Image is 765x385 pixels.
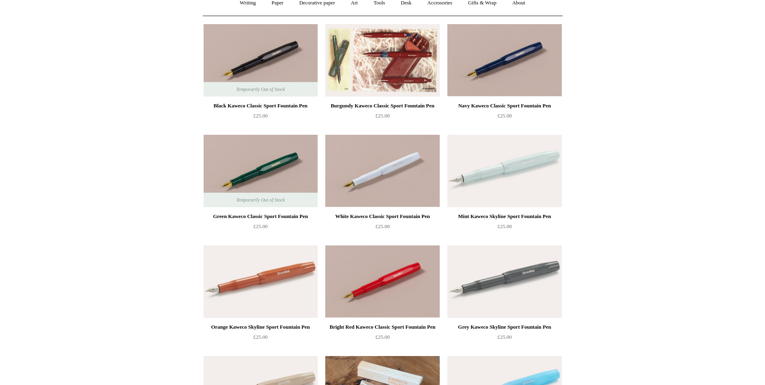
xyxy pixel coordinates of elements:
span: £25.00 [253,223,268,229]
span: Temporarily Out of Stock [228,193,293,207]
span: £25.00 [498,334,512,340]
img: Black Kaweco Classic Sport Fountain Pen [204,24,318,97]
span: £25.00 [498,113,512,119]
img: Bright Red Kaweco Classic Sport Fountain Pen [325,245,439,318]
a: Grey Kaweco Skyline Sport Fountain Pen Grey Kaweco Skyline Sport Fountain Pen [447,245,561,318]
span: £25.00 [498,223,512,229]
span: £25.00 [375,223,390,229]
a: Mint Kaweco Skyline Sport Fountain Pen Mint Kaweco Skyline Sport Fountain Pen [447,135,561,207]
div: Navy Kaweco Classic Sport Fountain Pen [449,101,559,111]
a: Grey Kaweco Skyline Sport Fountain Pen £25.00 [447,322,561,355]
div: Mint Kaweco Skyline Sport Fountain Pen [449,212,559,221]
a: Mint Kaweco Skyline Sport Fountain Pen £25.00 [447,212,561,245]
img: Navy Kaweco Classic Sport Fountain Pen [447,24,561,97]
a: Orange Kaweco Skyline Sport Fountain Pen £25.00 [204,322,318,355]
div: Black Kaweco Classic Sport Fountain Pen [206,101,316,111]
img: Grey Kaweco Skyline Sport Fountain Pen [447,245,561,318]
span: £25.00 [253,113,268,119]
div: White Kaweco Classic Sport Fountain Pen [327,212,437,221]
a: Black Kaweco Classic Sport Fountain Pen Black Kaweco Classic Sport Fountain Pen Temporarily Out o... [204,24,318,97]
span: £25.00 [375,334,390,340]
img: Mint Kaweco Skyline Sport Fountain Pen [447,135,561,207]
div: Burgundy Kaweco Classic Sport Fountain Pen [327,101,437,111]
a: Burgundy Kaweco Classic Sport Fountain Pen Burgundy Kaweco Classic Sport Fountain Pen [325,24,439,97]
a: Black Kaweco Classic Sport Fountain Pen £25.00 [204,101,318,134]
a: Bright Red Kaweco Classic Sport Fountain Pen Bright Red Kaweco Classic Sport Fountain Pen [325,245,439,318]
span: £25.00 [253,334,268,340]
span: Temporarily Out of Stock [228,82,293,97]
a: Navy Kaweco Classic Sport Fountain Pen £25.00 [447,101,561,134]
span: £25.00 [375,113,390,119]
a: Green Kaweco Classic Sport Fountain Pen Green Kaweco Classic Sport Fountain Pen Temporarily Out o... [204,135,318,207]
img: Burgundy Kaweco Classic Sport Fountain Pen [325,24,439,97]
a: Orange Kaweco Skyline Sport Fountain Pen Orange Kaweco Skyline Sport Fountain Pen [204,245,318,318]
img: Orange Kaweco Skyline Sport Fountain Pen [204,245,318,318]
div: Orange Kaweco Skyline Sport Fountain Pen [206,322,316,332]
a: Navy Kaweco Classic Sport Fountain Pen Navy Kaweco Classic Sport Fountain Pen [447,24,561,97]
a: Bright Red Kaweco Classic Sport Fountain Pen £25.00 [325,322,439,355]
img: Green Kaweco Classic Sport Fountain Pen [204,135,318,207]
a: Burgundy Kaweco Classic Sport Fountain Pen £25.00 [325,101,439,134]
div: Green Kaweco Classic Sport Fountain Pen [206,212,316,221]
a: Green Kaweco Classic Sport Fountain Pen £25.00 [204,212,318,245]
div: Bright Red Kaweco Classic Sport Fountain Pen [327,322,437,332]
img: White Kaweco Classic Sport Fountain Pen [325,135,439,207]
div: Grey Kaweco Skyline Sport Fountain Pen [449,322,559,332]
a: White Kaweco Classic Sport Fountain Pen £25.00 [325,212,439,245]
a: White Kaweco Classic Sport Fountain Pen White Kaweco Classic Sport Fountain Pen [325,135,439,207]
